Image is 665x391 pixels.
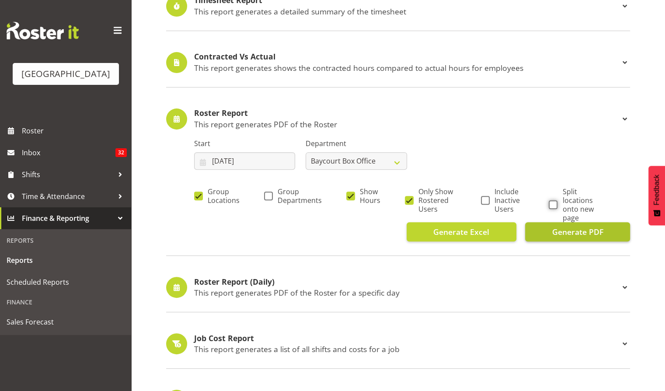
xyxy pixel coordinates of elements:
[490,187,525,213] span: Include Inactive Users
[166,277,630,298] div: Roster Report (Daily) This report generates PDF of the Roster for a specific day
[525,222,630,241] button: Generate PDF
[194,278,620,286] h4: Roster Report (Daily)
[355,187,380,205] span: Show Hours
[166,108,630,129] div: Roster Report This report generates PDF of the Roster
[2,293,129,311] div: Finance
[648,166,665,225] button: Feedback - Show survey
[552,226,603,237] span: Generate PDF
[414,187,456,213] span: Only Show Rostered Users
[194,288,620,297] p: This report generates PDF of the Roster for a specific day
[22,124,127,137] span: Roster
[166,333,630,354] div: Job Cost Report This report generates a list of all shifts and costs for a job
[22,168,114,181] span: Shifts
[273,187,322,205] span: Group Departments
[194,109,620,118] h4: Roster Report
[407,222,516,241] button: Generate Excel
[2,249,129,271] a: Reports
[194,7,620,16] p: This report generates a detailed summary of the timesheet
[21,67,110,80] div: [GEOGRAPHIC_DATA]
[115,148,127,157] span: 32
[194,119,620,129] p: This report generates PDF of the Roster
[22,146,115,159] span: Inbox
[194,138,295,149] label: Start
[306,138,407,149] label: Department
[557,187,606,222] span: Split locations onto new page
[433,226,489,237] span: Generate Excel
[203,187,240,205] span: Group Locations
[2,271,129,293] a: Scheduled Reports
[7,315,125,328] span: Sales Forecast
[7,22,79,39] img: Rosterit website logo
[7,254,125,267] span: Reports
[22,212,114,225] span: Finance & Reporting
[194,344,620,354] p: This report generates a list of all shifts and costs for a job
[7,276,125,289] span: Scheduled Reports
[2,231,129,249] div: Reports
[653,175,661,205] span: Feedback
[2,311,129,333] a: Sales Forecast
[194,63,620,73] p: This report generates shows the contracted hours compared to actual hours for employees
[22,190,114,203] span: Time & Attendance
[194,52,620,61] h4: Contracted Vs Actual
[194,152,295,170] input: Click to select...
[166,52,630,73] div: Contracted Vs Actual This report generates shows the contracted hours compared to actual hours fo...
[194,334,620,343] h4: Job Cost Report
